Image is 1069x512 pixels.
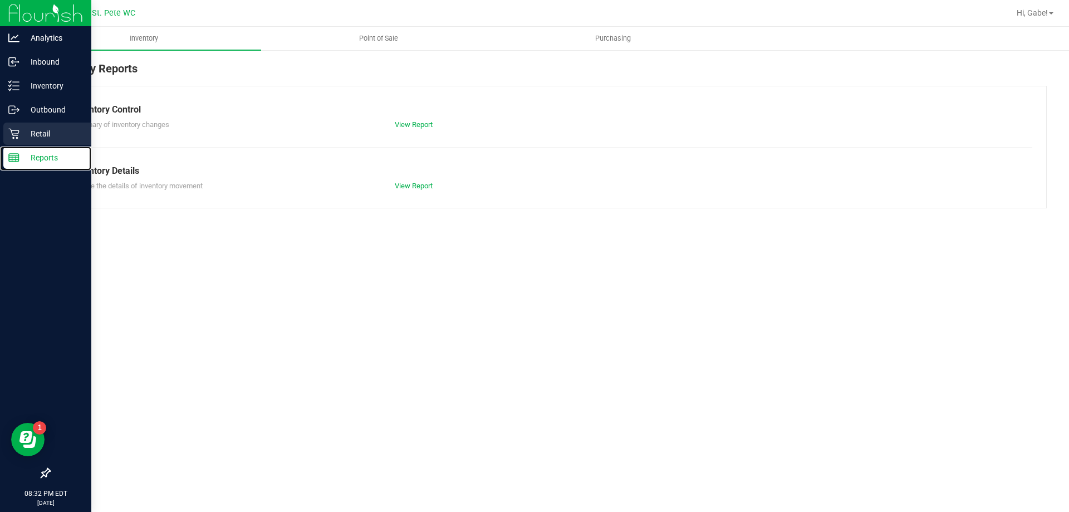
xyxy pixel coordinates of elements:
div: Inventory Details [72,164,1024,178]
inline-svg: Analytics [8,32,19,43]
a: Point of Sale [261,27,496,50]
span: St. Pete WC [92,8,135,18]
div: Inventory Control [72,103,1024,116]
inline-svg: Outbound [8,104,19,115]
a: Purchasing [496,27,730,50]
p: Analytics [19,31,86,45]
span: Point of Sale [344,33,413,43]
inline-svg: Inventory [8,80,19,91]
iframe: Resource center unread badge [33,421,46,435]
a: View Report [395,120,433,129]
span: Explore the details of inventory movement [72,182,203,190]
inline-svg: Retail [8,128,19,139]
div: Inventory Reports [49,60,1047,86]
span: Hi, Gabe! [1017,8,1048,17]
p: Inventory [19,79,86,92]
p: Retail [19,127,86,140]
span: Summary of inventory changes [72,120,169,129]
p: Outbound [19,103,86,116]
a: Inventory [27,27,261,50]
span: Inventory [115,33,173,43]
p: Reports [19,151,86,164]
inline-svg: Inbound [8,56,19,67]
span: Purchasing [580,33,646,43]
iframe: Resource center [11,423,45,456]
a: View Report [395,182,433,190]
p: [DATE] [5,499,86,507]
p: 08:32 PM EDT [5,489,86,499]
p: Inbound [19,55,86,69]
inline-svg: Reports [8,152,19,163]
